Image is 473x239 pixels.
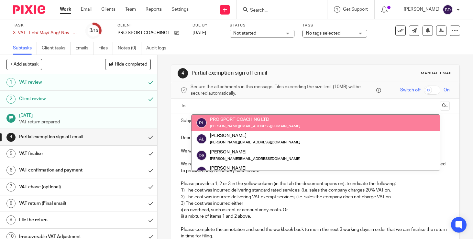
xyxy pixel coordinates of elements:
button: Hide completed [105,59,151,70]
div: 4 [6,133,16,142]
label: Tags [302,23,367,28]
small: [PERSON_NAME][EMAIL_ADDRESS][DOMAIN_NAME] [210,140,300,144]
span: Hide completed [115,62,147,67]
p: 1) The cost was incurred delivering standard rated services, (i.e. sales the company charges 20% ... [181,187,450,193]
p: [PERSON_NAME] [404,6,439,13]
h1: Partial exemption sign off email [192,70,329,77]
span: [DATE] [192,31,206,35]
div: Manual email [421,71,453,76]
a: Reports [146,6,162,13]
a: Work [60,6,71,13]
span: Switch off [400,87,421,93]
label: Client [117,23,184,28]
span: On [444,87,450,93]
a: Team [125,6,136,13]
label: Due by [192,23,222,28]
div: PRO SPORT COACHING LTD [210,116,300,123]
img: svg%3E [196,118,207,128]
small: [PERSON_NAME][EMAIL_ADDRESS][DOMAIN_NAME] [210,124,300,128]
h1: VAT chase (optional) [19,182,98,192]
img: Pixie [13,5,45,14]
a: Clients [101,6,115,13]
label: Status [230,23,294,28]
p: i) an overhead, such as rent or accountancy costs. Or [181,207,450,213]
div: [PERSON_NAME] [210,149,300,155]
h1: Partial exemption sign off email [19,132,98,142]
span: Secure the attachments in this message. Files exceeding the size limit (10MB) will be secured aut... [191,84,375,97]
h1: VAT review [19,78,98,87]
label: Subject: [181,118,198,124]
h1: File the return [19,215,98,225]
a: Audit logs [146,42,171,55]
label: Task [13,23,78,28]
p: 2) The cost was incurred delivering VAT exempt services, (i.e. sales the company does not charge ... [181,194,450,200]
span: No tags selected [306,31,340,36]
p: Dear [PERSON_NAME]/[PERSON_NAME], [181,135,450,141]
span: Not started [233,31,256,36]
span: Get Support [343,7,368,12]
img: svg%3E [196,150,207,161]
a: Settings [171,6,189,13]
div: 7 [6,182,16,192]
p: ii) a mixture of items 1 and 2 above. [181,213,450,220]
h1: [DATE] [19,111,151,119]
small: /10 [92,29,98,33]
div: 4 [178,68,188,78]
a: Notes (0) [118,42,141,55]
a: Subtasks [13,42,37,55]
div: 2 [6,95,16,104]
small: [PERSON_NAME][EMAIL_ADDRESS][DOMAIN_NAME] [210,157,300,161]
h1: VAT confirmation and payment [19,165,98,175]
img: svg%3E [443,5,453,15]
p: VAT return prepared [19,119,151,125]
p: 3) The cost was incurred either [181,200,450,207]
div: 1 [6,78,16,87]
input: Search [249,8,308,14]
a: Emails [75,42,93,55]
p: We need your input to complete this step, by identifying what costs relate to. Attached is a draf... [181,161,450,174]
h1: VAT return (Final email) [19,199,98,208]
p: We will shortly be filing the VAT return for and need to complete the partial exemption calculati... [181,148,450,154]
button: + Add subtask [6,59,42,70]
div: 3_VAT - Feb/ May/ Aug/ Nov - PARTIAL EXEMPTION [13,30,78,36]
img: svg%3E [196,134,207,144]
h1: VAT finalise [19,149,98,159]
div: [PERSON_NAME] [210,132,300,139]
div: [PERSON_NAME] [210,165,300,171]
button: Cc [440,101,450,111]
a: Files [98,42,113,55]
div: 5 [6,149,16,158]
a: Email [81,6,92,13]
label: To: [181,103,188,109]
div: 3 [89,27,98,34]
h1: Client review [19,94,98,104]
a: Client tasks [42,42,71,55]
div: 9 [6,215,16,224]
p: Please provide a 1, 2 or 3 in the yellow column (in the tab the document opens on), to indicate t... [181,181,450,187]
p: PRO SPORT COACHING LTD [117,30,171,36]
img: svg%3E [196,166,207,177]
div: 6 [6,166,16,175]
div: 8 [6,199,16,208]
